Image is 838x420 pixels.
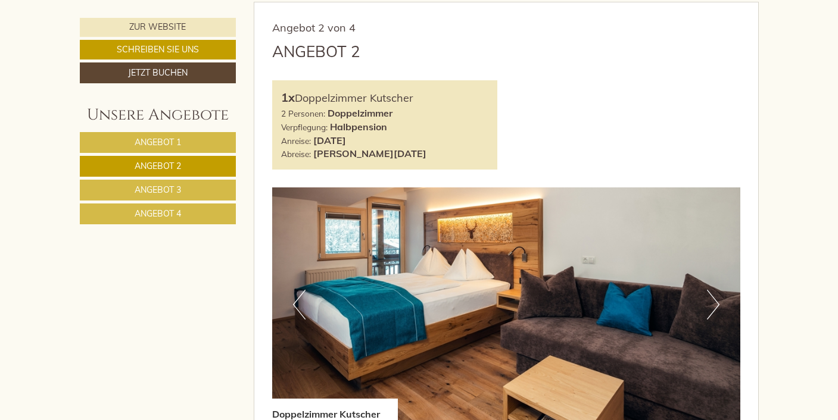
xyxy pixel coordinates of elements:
[211,10,257,30] div: [DATE]
[293,290,306,319] button: Previous
[135,184,181,195] span: Angebot 3
[80,18,236,37] a: Zur Website
[330,121,387,133] b: Halbpension
[313,134,346,146] b: [DATE]
[400,315,468,334] button: Senden
[281,122,328,132] small: Verpflegung:
[313,148,426,159] b: [PERSON_NAME][DATE]
[80,62,236,83] a: Jetzt buchen
[80,40,236,59] a: Schreiben Sie uns
[328,107,392,119] b: Doppelzimmer
[18,35,196,45] div: Hotel Post Baldauf GmbH
[272,40,360,62] div: Angebot 2
[10,33,202,69] div: Guten Tag, wie können wir Ihnen helfen?
[707,290,719,319] button: Next
[272,21,356,35] span: Angebot 2 von 4
[80,104,236,126] div: Unsere Angebote
[281,89,488,106] div: Doppelzimmer Kutscher
[281,136,311,146] small: Anreise:
[18,58,196,67] small: 10:32
[135,161,181,171] span: Angebot 2
[135,137,181,148] span: Angebot 1
[281,149,311,159] small: Abreise:
[281,90,295,105] b: 1x
[281,108,325,118] small: 2 Personen:
[135,208,181,219] span: Angebot 4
